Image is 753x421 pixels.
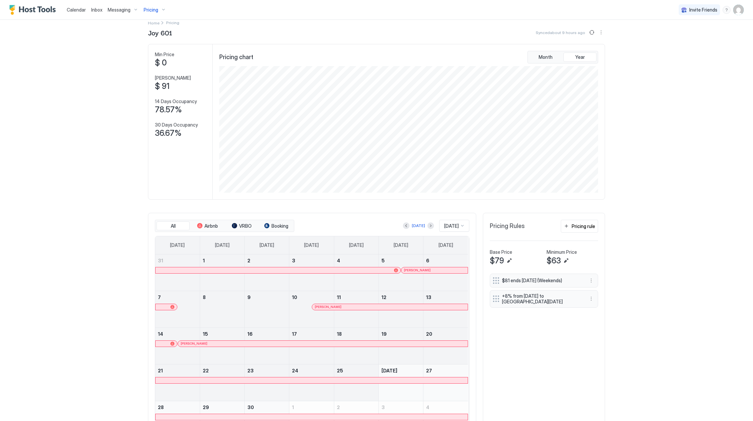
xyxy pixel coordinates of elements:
td: September 11, 2025 [334,291,378,327]
a: September 26, 2025 [379,364,423,377]
a: September 25, 2025 [334,364,378,377]
div: Host Tools Logo [9,5,59,15]
a: September 19, 2025 [379,328,423,340]
span: [DATE] [349,242,364,248]
a: Saturday [432,236,460,254]
span: +8% from [DATE] to [GEOGRAPHIC_DATA][DATE] [502,293,581,305]
a: September 10, 2025 [289,291,334,303]
td: September 23, 2025 [245,364,289,401]
div: menu [597,28,605,36]
button: Edit [505,257,513,265]
td: September 19, 2025 [378,327,423,364]
td: September 7, 2025 [155,291,200,327]
span: [DATE] [394,242,408,248]
button: [DATE] [411,222,426,230]
a: September 12, 2025 [379,291,423,303]
a: September 28, 2025 [155,401,200,413]
span: [DATE] [215,242,230,248]
button: Booking [260,221,293,231]
span: 10 [292,294,297,300]
a: Monday [208,236,236,254]
td: September 4, 2025 [334,254,378,291]
td: September 2, 2025 [245,254,289,291]
span: $81 ends [DATE] (Weekends) [502,278,581,284]
a: September 2, 2025 [245,254,289,267]
span: Joy 601 [148,27,172,37]
span: 30 [247,404,254,410]
td: September 6, 2025 [423,254,468,291]
a: September 24, 2025 [289,364,334,377]
a: October 4, 2025 [423,401,468,413]
td: August 31, 2025 [155,254,200,291]
a: August 31, 2025 [155,254,200,267]
span: 5 [381,258,385,263]
a: Friday [387,236,415,254]
span: [DATE] [304,242,319,248]
span: 28 [158,404,164,410]
span: 11 [337,294,341,300]
a: September 6, 2025 [423,254,468,267]
span: 18 [337,331,342,337]
a: September 3, 2025 [289,254,334,267]
a: September 11, 2025 [334,291,378,303]
div: menu [587,295,595,303]
span: [PERSON_NAME] [315,305,341,309]
a: September 14, 2025 [155,328,200,340]
a: Home [148,19,160,26]
td: September 20, 2025 [423,327,468,364]
span: [DATE] [170,242,185,248]
span: Booking [271,223,288,229]
span: Airbnb [204,223,218,229]
td: September 10, 2025 [289,291,334,327]
span: $ 91 [155,81,169,91]
a: Calendar [67,6,86,13]
td: September 8, 2025 [200,291,244,327]
span: [DATE] [439,242,453,248]
a: Wednesday [298,236,325,254]
a: September 9, 2025 [245,291,289,303]
a: October 3, 2025 [379,401,423,413]
a: September 5, 2025 [379,254,423,267]
span: 14 Days Occupancy [155,98,197,104]
a: September 4, 2025 [334,254,378,267]
td: September 12, 2025 [378,291,423,327]
span: 2 [337,404,340,410]
a: September 1, 2025 [200,254,244,267]
td: September 14, 2025 [155,327,200,364]
button: Sync prices [588,28,596,36]
button: All [157,221,190,231]
td: September 3, 2025 [289,254,334,291]
div: tab-group [155,220,294,232]
div: menu [587,277,595,285]
span: VRBO [239,223,252,229]
span: 1 [292,404,294,410]
span: 25 [337,368,343,373]
span: [PERSON_NAME] [181,341,207,346]
td: September 27, 2025 [423,364,468,401]
span: Month [539,54,553,60]
button: Airbnb [191,221,224,231]
span: 15 [203,331,208,337]
span: 20 [426,331,432,337]
span: [DATE] [444,223,459,229]
button: More options [587,295,595,303]
button: VRBO [225,221,258,231]
span: 3 [381,404,385,410]
span: Inbox [91,7,102,13]
span: Base Price [490,249,512,255]
span: Pricing [144,7,158,13]
button: Edit [562,257,570,265]
span: Home [148,20,160,25]
span: 2 [247,258,250,263]
a: September 30, 2025 [245,401,289,413]
td: September 1, 2025 [200,254,244,291]
span: 17 [292,331,297,337]
span: 24 [292,368,298,373]
div: $81 ends [DATE] (Weekends) menu [490,274,598,287]
td: September 9, 2025 [245,291,289,327]
span: Pricing chart [219,54,253,61]
button: Previous month [403,222,410,229]
span: Minimum Price [547,249,577,255]
span: 9 [247,294,251,300]
a: September 23, 2025 [245,364,289,377]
